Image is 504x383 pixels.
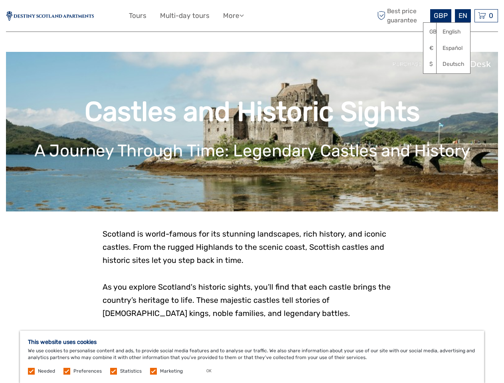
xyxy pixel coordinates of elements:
[488,12,494,20] span: 0
[18,141,486,161] h1: A Journey Through Time: Legendary Castles and History
[28,339,476,345] h5: This website uses cookies
[423,41,451,55] a: €
[392,58,492,70] img: PurchaseViaTourDeskwhite.png
[6,11,94,21] img: 2586-5bdb998b-20c5-4af0-9f9c-ddee4a3bcf6d_logo_small.jpg
[160,10,210,22] a: Multi-day tours
[437,57,470,71] a: Deutsch
[129,10,146,22] a: Tours
[198,367,219,375] button: OK
[223,10,244,22] a: More
[437,41,470,55] a: Español
[73,368,102,375] label: Preferences
[20,331,484,383] div: We use cookies to personalise content and ads, to provide social media features and to analyse ou...
[160,368,183,375] label: Marketing
[437,25,470,39] a: English
[103,282,391,318] span: As you explore Scotland's historic sights, you’ll find that each castle brings the country’s heri...
[423,57,451,71] a: $
[455,9,471,22] div: EN
[375,7,428,24] span: Best price guarantee
[18,96,486,128] h1: Castles and Historic Sights
[120,368,142,375] label: Statistics
[423,25,451,39] a: GBP
[103,229,386,265] span: Scotland is world-famous for its stunning landscapes, rich history, and iconic castles. From the ...
[434,12,448,20] span: GBP
[38,368,55,375] label: Needed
